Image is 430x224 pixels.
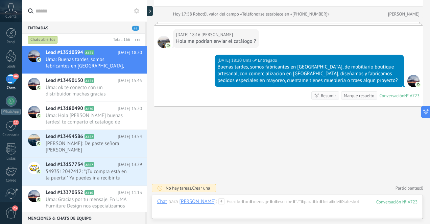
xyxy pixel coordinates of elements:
span: se establece en «[PHONE_NUMBER]» [260,11,330,18]
div: Buenas tardes, somos fabricantes en [GEOGRAPHIC_DATA], de mobiliario boutique artesanal, con come... [218,64,401,84]
a: Lead #13157734 A667 [DATE] 13:29 5493512042412: *¡Tu compra está en la puerta!* Ya puedes ir a re... [22,158,147,186]
span: A710 [85,190,94,195]
span: Crear una [192,185,210,191]
img: com.amocrm.amocrmwa.svg [37,169,41,174]
span: 44 [13,74,19,79]
span: [DATE] 13:29 [118,161,142,168]
div: [DATE] 18:20 [218,57,243,64]
img: com.amocrm.amocrmwa.svg [37,113,41,118]
div: Total: 166 [110,36,130,43]
span: Fabiola Cabrera [158,36,170,48]
span: Lead #13157734 [46,161,83,168]
div: Panel [1,40,21,45]
span: Robot [193,11,204,17]
div: WhatsApp [1,109,21,115]
div: No hay tareas. [166,185,210,191]
div: Mostrar [146,6,153,16]
div: № A723 [404,93,420,99]
span: Uma [407,75,420,87]
span: Cuenta [5,15,17,19]
span: A667 [85,162,94,167]
span: [PERSON_NAME]: De paste señora [PERSON_NAME] [46,140,129,153]
span: A721 [85,78,94,83]
span: El valor del campo «Teléfono» [204,11,261,18]
div: Fabiola Cabrera [179,198,216,204]
span: Lead #13180490 [46,105,83,112]
span: Uma: Hola [PERSON_NAME] buenas tardes! te comparto el catalogo de [PERSON_NAME], aprovecho para p... [46,112,129,125]
span: 44 [132,26,139,31]
span: para [168,198,178,205]
span: A723 [85,50,94,55]
span: Uma: ok te conecto con un distribuidor, muchas gracias [46,84,129,97]
button: Más [130,34,145,46]
span: Uma (Oficina de Venta) [243,57,251,64]
img: com.amocrm.amocrmwa.svg [37,85,41,90]
div: Marque resuelto [344,92,374,99]
a: Lead #13370332 A710 [DATE] 11:13 Uma: Gracias por tu mensaje. En UMA Furniture Design nos especia... [22,186,147,214]
img: com.amocrm.amocrmwa.svg [37,57,41,62]
a: Lead #13490150 A721 [DATE] 15:45 Uma: ok te conecto con un distribuidor, muchas gracias [22,74,147,102]
span: [DATE] 18:20 [118,49,142,56]
span: 0 [421,185,423,191]
div: Calendario [1,133,21,137]
span: [DATE] 15:45 [118,77,142,84]
div: Chats abiertos [28,36,58,44]
span: Lead #13494586 [46,133,83,140]
a: [PERSON_NAME] [388,11,420,18]
span: 12 [13,120,19,125]
span: 23 [12,205,18,211]
div: Conversación [379,93,404,99]
div: [DATE] 18:16 [176,31,201,38]
span: 5493512042412: *¡Tu compra está en la puerta!* Ya puedes ir a recibir tu Rack Mueble Organiza....... [46,168,129,181]
div: Listas [1,157,21,161]
a: Lead #13494586 A722 [DATE] 13:54 [PERSON_NAME]: De paste señora [PERSON_NAME] [22,130,147,158]
a: Participantes:0 [396,185,423,191]
div: Leads [1,64,21,69]
div: Menciones & Chats de equipo [22,212,145,224]
div: Hoy 17:58 [173,11,193,18]
div: Chats [1,86,21,90]
span: Fabiola Cabrera [201,31,233,38]
a: Lead #13180490 A670 [DATE] 15:20 Uma: Hola [PERSON_NAME] buenas tardes! te comparto el catalogo d... [22,102,147,130]
div: Entradas [22,22,145,34]
div: 723 [376,199,417,205]
span: Lead #13510394 [46,49,83,56]
span: Lead #13370332 [46,189,83,196]
span: [DATE] 11:13 [118,189,142,196]
span: : [216,198,217,205]
img: com.amocrm.amocrmwa.svg [37,141,41,146]
div: Correo [1,178,21,183]
img: com.amocrm.amocrmwa.svg [166,43,171,48]
span: [DATE] 15:20 [118,105,142,112]
span: Uma: Gracias por tu mensaje. En UMA Furniture Design nos especializamos en el diseño y fabricació... [46,196,129,209]
span: A722 [85,134,94,139]
img: com.amocrm.amocrmwa.svg [416,82,421,87]
span: Lead #13490150 [46,77,83,84]
div: Hola me podrían enviar el catálogo ? [176,38,256,45]
span: A670 [85,106,94,111]
a: Lead #13510394 A723 [DATE] 18:20 Uma: Buenas tardes, somos fabricantes en [GEOGRAPHIC_DATA], de m... [22,46,147,74]
span: Uma: Buenas tardes, somos fabricantes en [GEOGRAPHIC_DATA], de mobiliario boutique artesanal, con... [46,56,129,69]
img: com.amocrm.amocrmwa.svg [37,197,41,202]
div: Resumir [321,92,336,99]
span: [DATE] 13:54 [118,133,142,140]
span: Entregado [258,57,277,64]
